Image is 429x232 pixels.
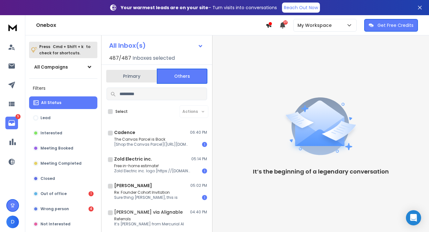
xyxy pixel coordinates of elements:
[40,176,55,181] p: Closed
[114,190,178,195] p: Re: Founder Cohort Invitation
[109,54,131,62] span: 487 / 487
[29,157,97,170] button: Meeting Completed
[104,39,208,52] button: All Inbox(s)
[29,142,97,155] button: Meeting Booked
[121,4,208,11] strong: Your warmest leads are on your site
[114,129,135,136] h1: Cadence
[157,69,207,84] button: Others
[114,142,190,147] p: [Shop the Canvas Parcel]([URL][DOMAIN_NAME] rcel) 333
[41,100,61,105] p: All Status
[115,109,128,114] label: Select
[89,206,94,211] div: 4
[190,183,207,188] p: 05:02 PM
[29,127,97,139] button: Interested
[15,114,21,119] p: 5
[114,137,190,142] p: The Canvas Parcel is Back
[114,182,152,189] h1: [PERSON_NAME]
[5,117,18,129] a: 5
[29,112,97,124] button: Lead
[36,21,266,29] h1: Onebox
[132,54,175,62] h3: Inboxes selected
[202,195,207,200] div: 1
[34,64,68,70] h1: All Campaigns
[29,96,97,109] button: All Status
[121,4,277,11] p: – Turn visits into conversations
[364,19,418,32] button: Get Free Credits
[114,195,178,200] p: Sure thing [PERSON_NAME], this is
[191,156,207,162] p: 05:14 PM
[6,21,19,33] img: logo
[284,4,318,11] p: Reach Out Now
[6,216,19,228] button: D
[29,187,97,200] button: Out of office1
[253,167,389,176] p: It’s the beginning of a legendary conversation
[40,222,70,227] p: Not Interested
[282,3,320,13] a: Reach Out Now
[106,69,157,83] button: Primary
[114,209,183,215] h1: [PERSON_NAME] via Alignable
[29,84,97,93] h3: Filters
[109,42,146,49] h1: All Inbox(s)
[202,142,207,147] div: 1
[114,222,184,227] p: It’s [PERSON_NAME] from Mercurial AI
[40,191,67,196] p: Out of office
[114,156,152,162] h1: Zold Electric inc.
[190,130,207,135] p: 06:40 PM
[29,172,97,185] button: Closed
[40,161,82,166] p: Meeting Completed
[297,22,334,28] p: My Workspace
[52,43,84,50] span: Cmd + Shift + k
[114,168,190,174] p: Zold Electric inc. logo [https://[DOMAIN_NAME]/signpost-inc/image/fetch/c_fit,h_120/https://[DOMA...
[40,146,73,151] p: Meeting Booked
[29,61,97,73] button: All Campaigns
[190,210,207,215] p: 04:40 PM
[40,115,51,120] p: Lead
[29,218,97,230] button: Not Interested
[114,163,190,168] p: Free in-home estimate!
[283,20,288,25] span: 27
[29,203,97,215] button: Wrong person4
[377,22,414,28] p: Get Free Credits
[89,191,94,196] div: 1
[40,206,69,211] p: Wrong person
[202,168,207,174] div: 1
[40,131,62,136] p: Interested
[406,210,421,225] div: Open Intercom Messenger
[39,44,90,56] p: Press to check for shortcuts.
[114,217,184,222] p: Referrals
